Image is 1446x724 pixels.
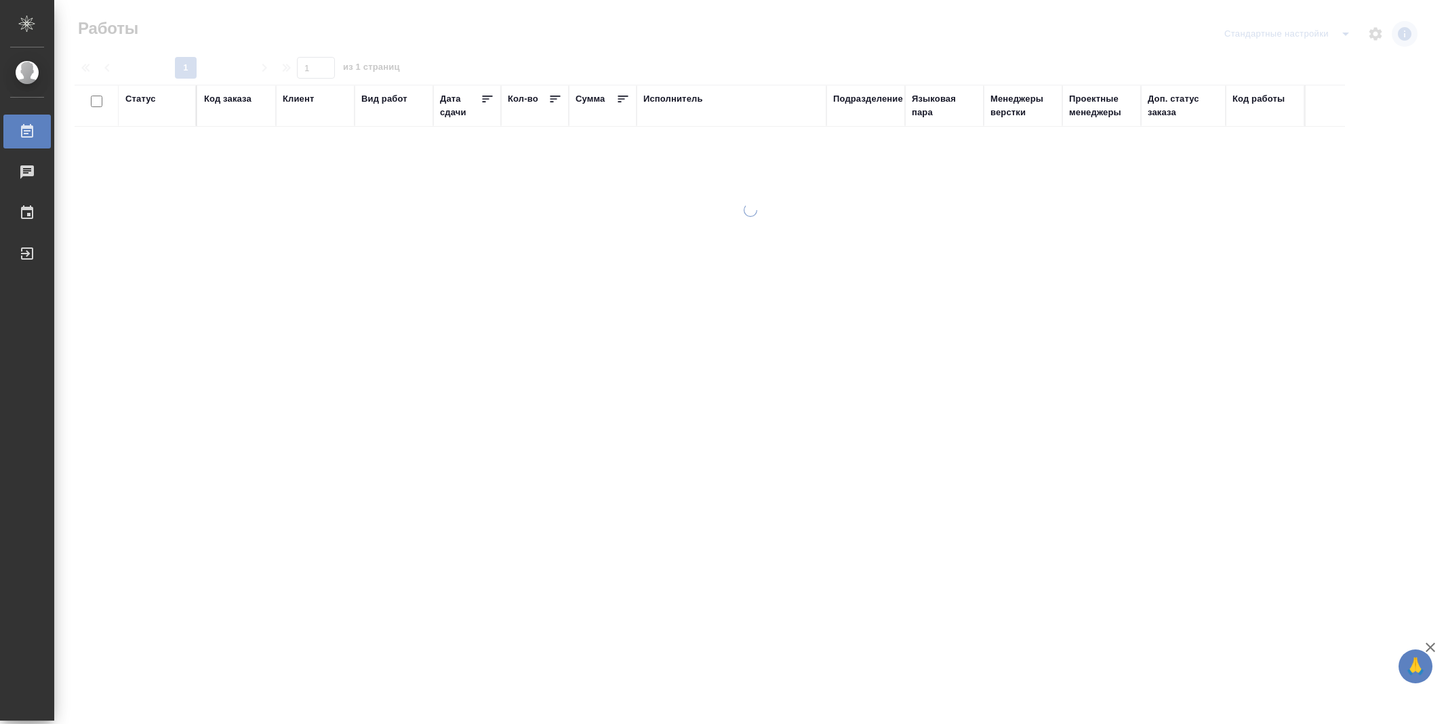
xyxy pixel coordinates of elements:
div: Кол-во [508,92,538,106]
div: Исполнитель [643,92,703,106]
div: Доп. статус заказа [1148,92,1219,119]
div: Менеджеры верстки [990,92,1056,119]
div: Проектные менеджеры [1069,92,1134,119]
div: Код заказа [204,92,252,106]
div: Код работы [1232,92,1285,106]
div: Сумма [576,92,605,106]
span: 🙏 [1404,652,1427,681]
div: Клиент [283,92,314,106]
button: 🙏 [1399,649,1432,683]
div: Статус [125,92,156,106]
div: Вид работ [361,92,407,106]
div: Языковая пара [912,92,977,119]
div: Подразделение [833,92,903,106]
div: Дата сдачи [440,92,481,119]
